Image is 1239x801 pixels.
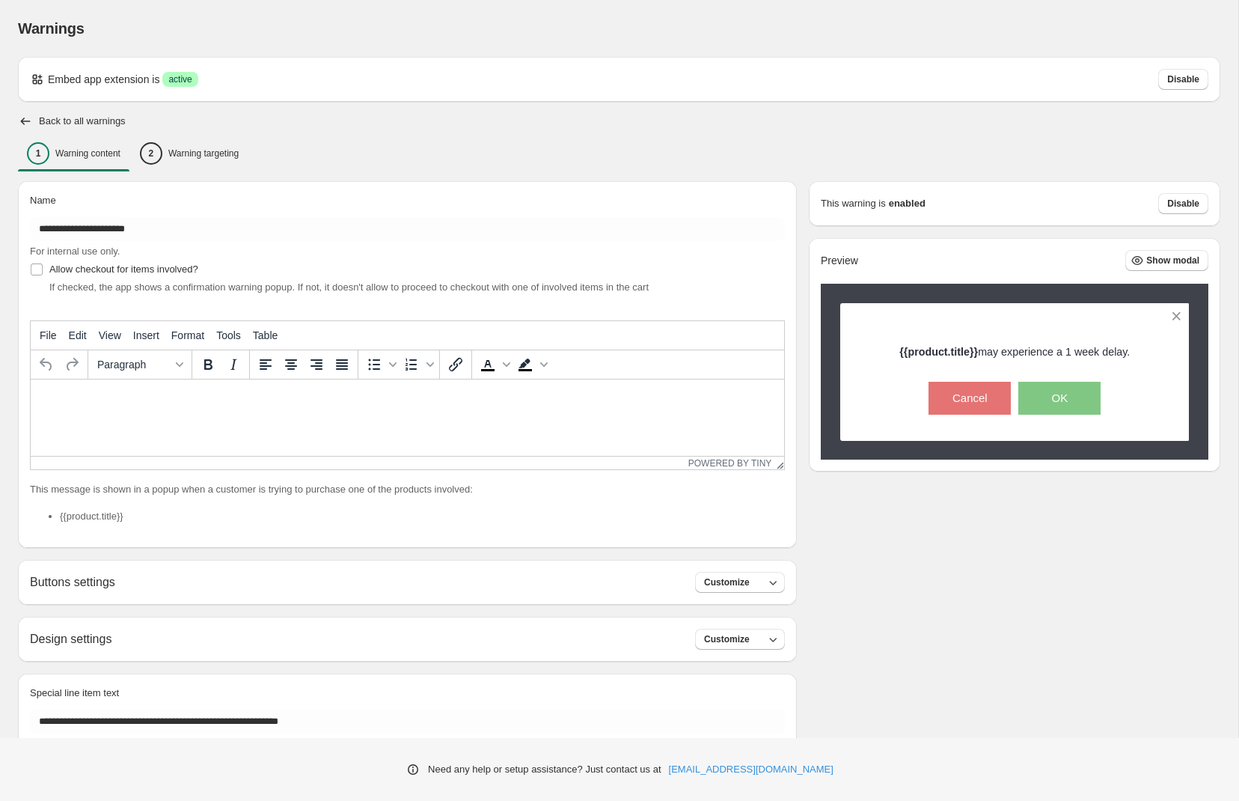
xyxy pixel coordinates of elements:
[329,352,355,377] button: Justify
[513,352,550,377] div: Background color
[899,344,1130,359] p: may experience a 1 week delay.
[18,20,85,37] span: Warnings
[49,264,198,275] span: Allow checkout for items involved?
[30,246,120,257] span: For internal use only.
[304,352,329,377] button: Align right
[669,762,833,777] a: [EMAIL_ADDRESS][DOMAIN_NAME]
[688,458,772,469] a: Powered by Tiny
[168,73,192,85] span: active
[704,576,750,588] span: Customize
[30,632,111,646] h2: Design settings
[131,138,248,169] button: 2Warning targeting
[475,352,513,377] div: Text color
[30,195,56,206] span: Name
[91,352,189,377] button: Formats
[361,352,399,377] div: Bullet list
[140,142,162,165] div: 2
[704,633,750,645] span: Customize
[60,509,785,524] li: {{product.title}}
[30,575,115,589] h2: Buttons settings
[821,196,886,211] p: This warning is
[1146,255,1199,267] span: Show modal
[399,352,436,377] div: Numbered list
[97,359,171,371] span: Paragraph
[1125,250,1208,271] button: Show modal
[1158,69,1208,90] button: Disable
[39,115,126,127] h2: Back to all warnings
[929,382,1011,415] button: Cancel
[1158,193,1208,214] button: Disable
[443,352,468,377] button: Insert/edit link
[216,329,241,341] span: Tools
[40,329,57,341] span: File
[49,281,649,293] span: If checked, the app shows a confirmation warning popup. If not, it doesn't allow to proceed to ch...
[1167,73,1199,85] span: Disable
[31,380,784,456] iframe: Rich Text Area
[55,147,120,159] p: Warning content
[133,329,159,341] span: Insert
[59,352,85,377] button: Redo
[171,329,204,341] span: Format
[221,352,246,377] button: Italic
[48,72,159,87] p: Embed app extension is
[18,138,129,169] button: 1Warning content
[27,142,49,165] div: 1
[889,196,926,211] strong: enabled
[771,457,784,469] div: Resize
[253,329,278,341] span: Table
[1167,198,1199,210] span: Disable
[168,147,239,159] p: Warning targeting
[30,687,119,698] span: Special line item text
[695,572,785,593] button: Customize
[34,352,59,377] button: Undo
[899,346,978,358] strong: {{product.title}}
[821,255,858,267] h2: Preview
[69,329,87,341] span: Edit
[253,352,278,377] button: Align left
[195,352,221,377] button: Bold
[99,329,121,341] span: View
[1018,382,1101,415] button: OK
[30,482,785,497] p: This message is shown in a popup when a customer is trying to purchase one of the products involved:
[695,629,785,650] button: Customize
[278,352,304,377] button: Align center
